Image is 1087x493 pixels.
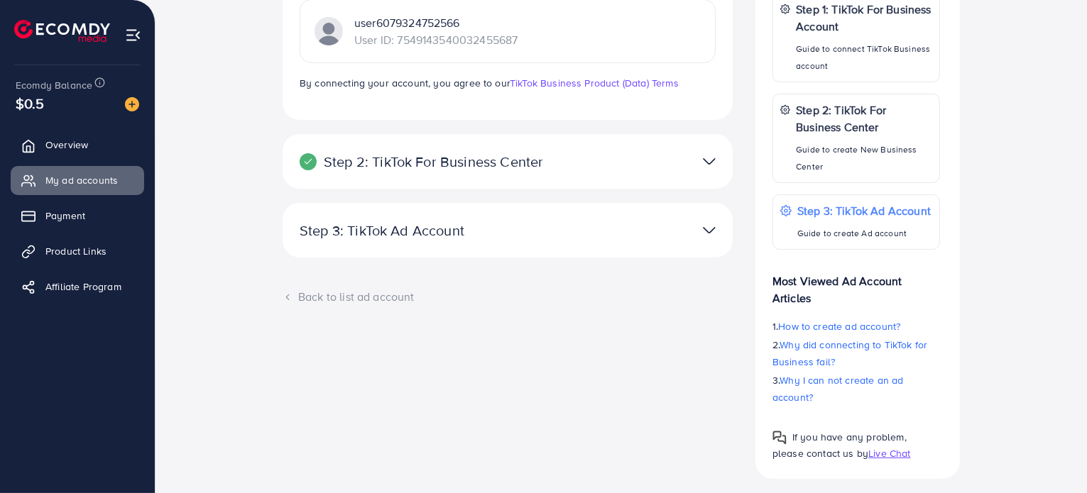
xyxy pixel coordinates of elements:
[16,93,45,113] span: $0.5
[11,131,144,159] a: Overview
[300,153,569,170] p: Step 2: TikTok For Business Center
[315,17,343,45] img: TikTok partner
[796,141,932,175] p: Guide to create New Business Center
[772,372,940,406] p: 3.
[125,97,139,111] img: image
[300,74,716,92] p: By connecting your account, you agree to our
[868,446,910,460] span: Live Chat
[703,220,716,240] img: TikTok partner
[354,14,518,31] p: user6079324752566
[778,319,900,333] span: How to create ad account?
[510,76,679,90] a: TikTok Business Product (Data) Terms
[125,27,141,43] img: menu
[797,225,931,242] p: Guide to create Ad account
[703,151,716,172] img: TikTok partner
[45,279,121,294] span: Affiliate Program
[11,272,144,301] a: Affiliate Program
[796,1,932,35] p: Step 1: TikTok For Business Account
[797,202,931,219] p: Step 3: TikTok Ad Account
[11,166,144,194] a: My ad accounts
[772,430,907,460] span: If you have any problem, please contact us by
[14,20,110,42] img: logo
[11,201,144,230] a: Payment
[11,237,144,265] a: Product Links
[1027,429,1076,482] iframe: Chat
[796,101,932,135] p: Step 2: TikTok For Business Center
[796,40,932,74] p: Guide to connect TikTok Business account
[45,209,85,223] span: Payment
[772,336,940,370] p: 2.
[354,31,518,48] p: User ID: 7549143540032455687
[16,78,92,92] span: Ecomdy Balance
[45,138,88,152] span: Overview
[772,373,904,404] span: Why I can not create an ad account?
[772,431,787,445] img: Popup guide
[772,318,940,335] p: 1.
[45,244,106,258] span: Product Links
[283,289,733,305] div: Back to list ad account
[45,173,118,187] span: My ad accounts
[300,222,569,239] p: Step 3: TikTok Ad Account
[772,261,940,306] p: Most Viewed Ad Account Articles
[772,338,927,369] span: Why did connecting to TikTok for Business fail?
